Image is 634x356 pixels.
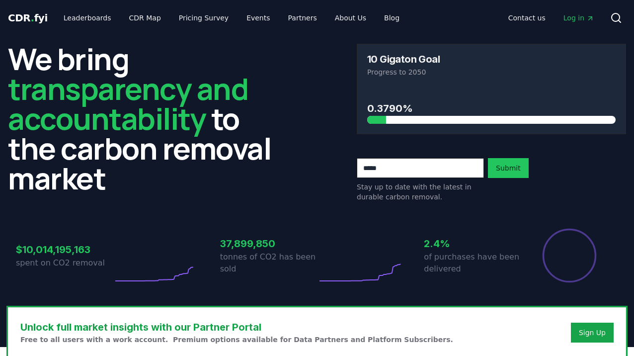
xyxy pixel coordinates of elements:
h3: Unlock full market insights with our Partner Portal [20,320,453,335]
p: Free to all users with a work account. Premium options available for Data Partners and Platform S... [20,335,453,345]
nav: Main [500,9,602,27]
span: Log in [563,13,594,23]
a: CDR.fyi [8,11,48,25]
h3: 2.4% [424,236,521,251]
a: Events [238,9,278,27]
button: Sign Up [571,323,614,343]
a: Leaderboards [56,9,119,27]
h3: 0.3790% [367,101,616,116]
p: Stay up to date with the latest in durable carbon removal. [357,182,484,202]
nav: Main [56,9,407,27]
span: transparency and accountability [8,68,248,139]
a: Blog [376,9,407,27]
p: tonnes of CO2 has been sold [220,251,317,275]
a: Contact us [500,9,554,27]
a: CDR Map [121,9,169,27]
div: Percentage of sales delivered [542,228,597,283]
span: . [31,12,34,24]
h3: $10,014,195,163 [16,242,113,257]
h2: We bring to the carbon removal market [8,44,277,193]
h3: 37,899,850 [220,236,317,251]
a: Sign Up [579,328,606,338]
a: Log in [555,9,602,27]
button: Submit [488,158,529,178]
span: CDR fyi [8,12,48,24]
a: About Us [327,9,374,27]
p: Progress to 2050 [367,67,616,77]
a: Partners [280,9,325,27]
p: of purchases have been delivered [424,251,521,275]
a: Pricing Survey [171,9,237,27]
p: spent on CO2 removal [16,257,113,269]
h3: 10 Gigaton Goal [367,54,440,64]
